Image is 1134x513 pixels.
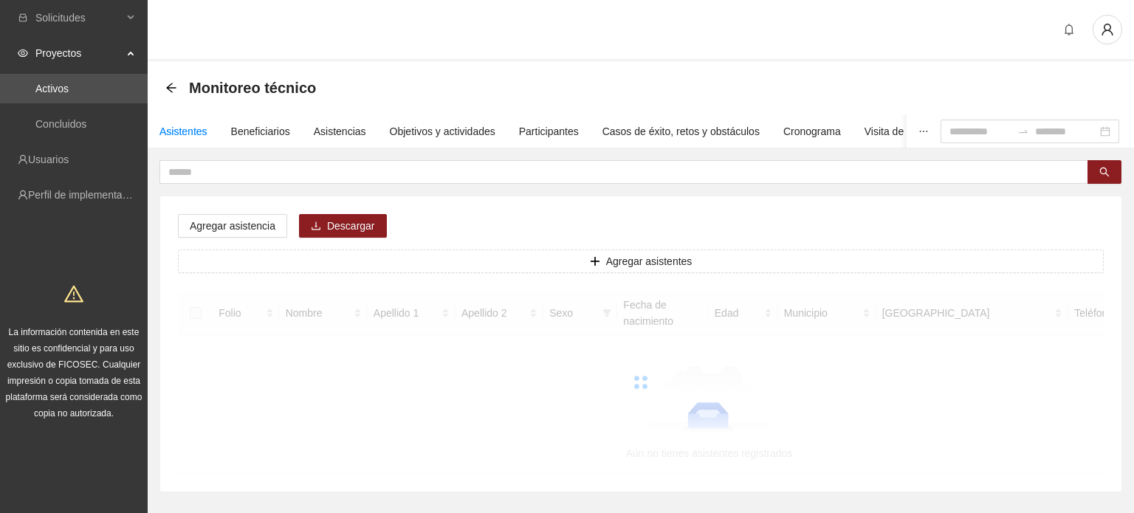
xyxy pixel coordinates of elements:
span: Agregar asistentes [606,253,693,269]
span: search [1099,167,1110,179]
button: Agregar asistencia [178,214,287,238]
button: ellipsis [907,114,941,148]
span: arrow-left [165,82,177,94]
button: bell [1057,18,1081,41]
button: plusAgregar asistentes [178,249,1104,273]
span: La información contenida en este sitio es confidencial y para uso exclusivo de FICOSEC. Cualquier... [6,327,142,419]
a: Perfil de implementadora [28,189,143,201]
span: to [1017,125,1029,137]
button: user [1093,15,1122,44]
span: inbox [18,13,28,23]
span: swap-right [1017,125,1029,137]
span: Descargar [327,218,375,234]
div: Cronograma [783,123,841,140]
a: Usuarios [28,154,69,165]
a: Activos [35,83,69,94]
button: search [1087,160,1121,184]
span: eye [18,48,28,58]
span: bell [1058,24,1080,35]
span: ellipsis [918,126,929,137]
span: plus [590,256,600,268]
button: downloadDescargar [299,214,387,238]
span: Monitoreo técnico [189,76,316,100]
span: Agregar asistencia [190,218,275,234]
span: user [1093,23,1121,36]
span: Solicitudes [35,3,123,32]
span: warning [64,284,83,303]
div: Beneficiarios [231,123,290,140]
div: Visita de campo y entregables [865,123,1003,140]
div: Participantes [519,123,579,140]
a: Concluidos [35,118,86,130]
div: Asistentes [159,123,207,140]
span: Proyectos [35,38,123,68]
div: Objetivos y actividades [390,123,495,140]
div: Asistencias [314,123,366,140]
span: download [311,221,321,233]
div: Casos de éxito, retos y obstáculos [602,123,760,140]
div: Back [165,82,177,94]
